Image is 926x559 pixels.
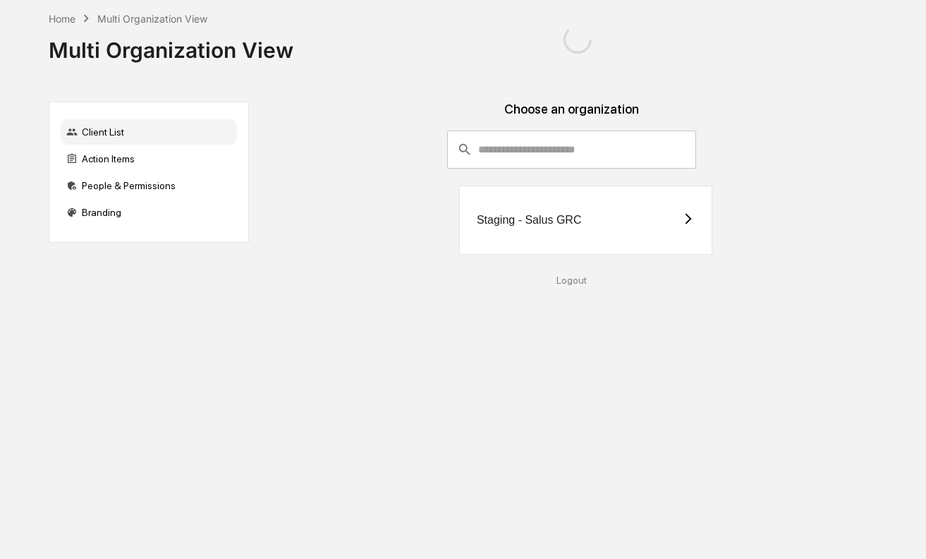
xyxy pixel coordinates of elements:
[260,275,882,286] div: Logout
[61,173,237,198] div: People & Permissions
[61,146,237,172] div: Action Items
[447,131,696,169] div: consultant-dashboard__filter-organizations-search-bar
[49,26,293,63] div: Multi Organization View
[97,13,207,25] div: Multi Organization View
[49,13,75,25] div: Home
[477,214,582,227] div: Staging - Salus GRC
[61,119,237,145] div: Client List
[61,200,237,225] div: Branding
[260,102,882,131] div: Choose an organization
